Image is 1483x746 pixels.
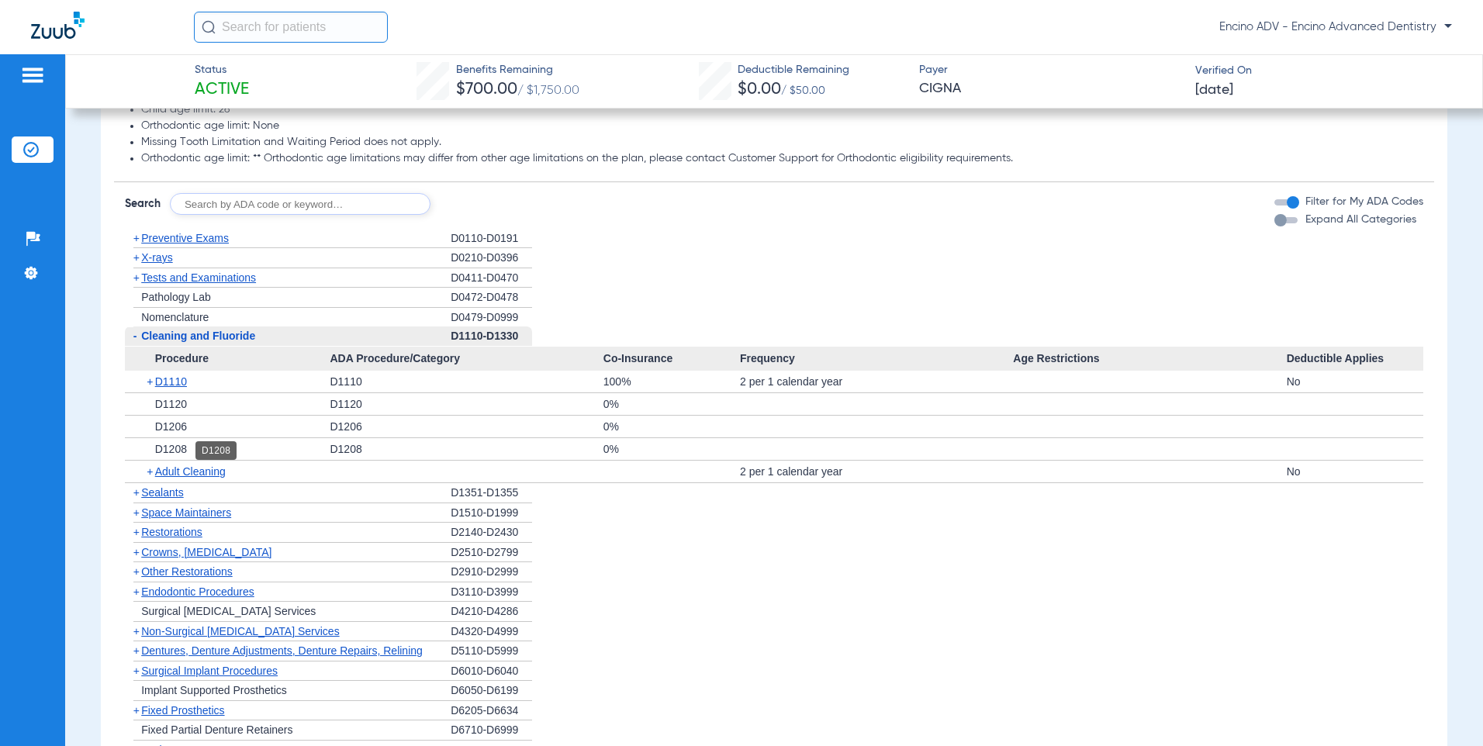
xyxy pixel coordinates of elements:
[133,271,140,284] span: +
[133,585,140,598] span: +
[451,483,532,503] div: D1351-D1355
[141,526,202,538] span: Restorations
[1405,672,1483,746] iframe: Chat Widget
[451,326,532,347] div: D1110-D1330
[451,582,532,603] div: D3110-D3999
[141,565,233,578] span: Other Restorations
[141,644,423,657] span: Dentures, Denture Adjustments, Denture Repairs, Relining
[451,622,532,642] div: D4320-D4999
[155,420,187,433] span: D1206
[1195,81,1233,100] span: [DATE]
[195,62,249,78] span: Status
[1013,347,1286,371] span: Age Restrictions
[740,461,1013,482] div: 2 per 1 calendar year
[147,461,155,482] span: +
[141,506,231,519] span: Space Maintainers
[133,565,140,578] span: +
[330,347,603,371] span: ADA Procedure/Category
[141,724,292,736] span: Fixed Partial Denture Retainers
[1195,63,1458,79] span: Verified On
[451,543,532,563] div: D2510-D2799
[451,308,532,327] div: D0479-D0999
[456,62,579,78] span: Benefits Remaining
[155,443,187,455] span: D1208
[1305,214,1416,225] span: Expand All Categories
[31,12,85,39] img: Zuub Logo
[1287,461,1423,482] div: No
[451,288,532,308] div: D0472-D0478
[451,681,532,701] div: D6050-D6199
[451,523,532,543] div: D2140-D2430
[141,119,1423,133] li: Orthodontic age limit: None
[451,248,532,268] div: D0210-D0396
[141,546,271,558] span: Crowns, [MEDICAL_DATA]
[517,85,579,97] span: / $1,750.00
[456,81,517,98] span: $700.00
[451,229,532,249] div: D0110-D0191
[141,486,183,499] span: Sealants
[133,526,140,538] span: +
[195,441,237,460] div: D1208
[781,85,825,96] span: / $50.00
[919,62,1182,78] span: Payer
[451,720,532,741] div: D6710-D6999
[603,438,740,460] div: 0%
[125,347,330,371] span: Procedure
[141,605,316,617] span: Surgical [MEDICAL_DATA] Services
[141,232,229,244] span: Preventive Exams
[133,704,140,717] span: +
[141,251,172,264] span: X-rays
[20,66,45,85] img: hamburger-icon
[125,196,161,212] span: Search
[194,12,388,43] input: Search for patients
[1287,371,1423,392] div: No
[155,398,187,410] span: D1120
[451,701,532,721] div: D6205-D6634
[133,665,140,677] span: +
[155,465,226,478] span: Adult Cleaning
[133,232,140,244] span: +
[451,661,532,682] div: D6010-D6040
[1302,194,1423,210] label: Filter for My ADA Codes
[738,62,849,78] span: Deductible Remaining
[133,506,140,519] span: +
[330,416,603,437] div: D1206
[141,271,256,284] span: Tests and Examinations
[141,684,287,696] span: Implant Supported Prosthetics
[141,152,1423,166] li: Orthodontic age limit: ** Orthodontic age limitations may differ from other age limitations on th...
[603,347,740,371] span: Co-Insurance
[133,546,140,558] span: +
[451,602,532,622] div: D4210-D4286
[155,375,187,388] span: D1110
[1219,19,1452,35] span: Encino ADV - Encino Advanced Dentistry
[141,291,211,303] span: Pathology Lab
[133,251,140,264] span: +
[451,268,532,288] div: D0411-D0470
[451,503,532,523] div: D1510-D1999
[740,347,1013,371] span: Frequency
[738,81,781,98] span: $0.00
[141,585,254,598] span: Endodontic Procedures
[1287,347,1423,371] span: Deductible Applies
[141,665,278,677] span: Surgical Implant Procedures
[919,79,1182,98] span: CIGNA
[330,371,603,392] div: D1110
[133,330,137,342] span: -
[133,625,140,637] span: +
[141,136,1423,150] li: Missing Tooth Limitation and Waiting Period does not apply.
[740,371,1013,392] div: 2 per 1 calendar year
[330,393,603,415] div: D1120
[141,704,224,717] span: Fixed Prosthetics
[141,103,1423,117] li: Child age limit: 26
[133,644,140,657] span: +
[330,438,603,460] div: D1208
[451,562,532,582] div: D2910-D2999
[141,330,255,342] span: Cleaning and Fluoride
[451,641,532,661] div: D5110-D5999
[195,79,249,101] span: Active
[133,486,140,499] span: +
[603,371,740,392] div: 100%
[603,393,740,415] div: 0%
[603,416,740,437] div: 0%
